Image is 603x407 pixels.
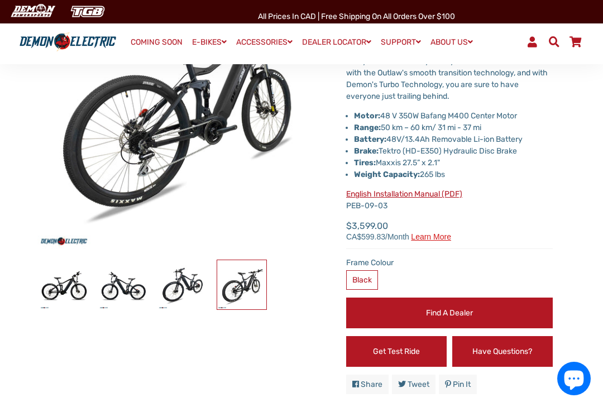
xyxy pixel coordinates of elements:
[17,32,119,52] img: Demon Electric logo
[377,34,425,50] a: SUPPORT
[258,12,455,21] span: All Prices in CAD | Free shipping on all orders over $100
[408,380,429,389] span: Tweet
[346,270,378,290] label: Black
[127,35,186,50] a: COMING SOON
[158,260,207,309] img: Outlaw Mountain eBike - Demon Electric
[346,189,462,199] a: English Installation Manual (PDF)
[354,146,379,156] strong: Brake:
[354,157,553,169] li: Maxxis 27.5” x 2.1"
[452,336,553,367] a: Have Questions?
[361,380,382,389] span: Share
[427,34,477,50] a: ABOUT US
[354,170,420,179] strong: Weight Capacity:
[346,219,451,241] span: $3,599.00
[232,34,296,50] a: ACCESSORIES
[354,123,381,132] strong: Range:
[354,158,376,167] strong: Tires:
[298,34,375,50] a: DEALER LOCATOR
[453,380,471,389] span: Pin it
[65,2,111,21] img: TGB Canada
[354,135,386,144] strong: Battery:
[354,110,553,122] li: 48 V 350W Bafang M400 Center Motor
[354,145,553,157] li: Tektro (HD-E350) Hydraulic Disc Brake
[346,257,553,269] label: Frame Colour
[354,133,553,145] li: 48V/13.4Ah Removable Li-ion Battery
[40,260,89,309] img: Outlaw Mountain eBike - Demon Electric
[346,188,553,212] p: PEB-09-03
[554,362,594,398] inbox-online-store-chat: Shopify online store chat
[354,111,380,121] strong: Motor:
[188,34,231,50] a: E-BIKES
[217,260,266,309] img: Outlaw Mountain eBike - Demon Electric
[346,298,553,328] a: Find a Dealer
[6,2,59,21] img: Demon Electric
[346,336,447,367] a: Get Test Ride
[99,260,148,309] img: Outlaw Mountain eBike - Demon Electric
[354,169,553,180] li: 265 lbs
[354,122,553,133] li: 50 km – 60 km/ 31 mi - 37 mi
